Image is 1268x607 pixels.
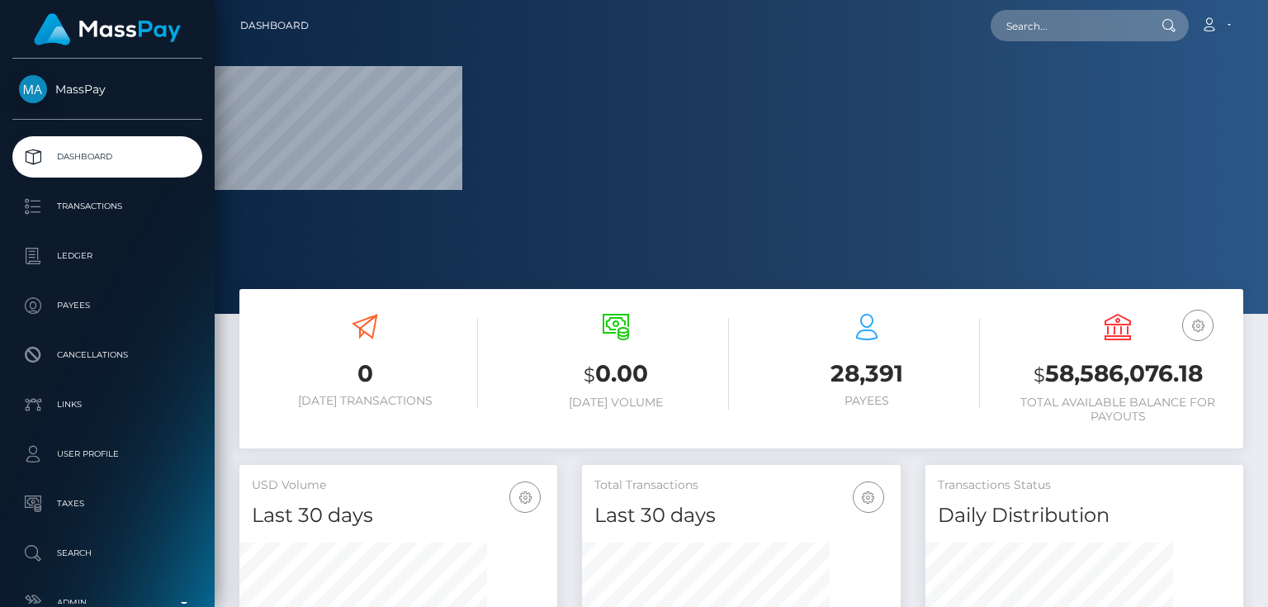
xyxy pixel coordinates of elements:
[754,394,980,408] h6: Payees
[19,194,196,219] p: Transactions
[19,392,196,417] p: Links
[12,136,202,178] a: Dashboard
[252,358,478,390] h3: 0
[12,285,202,326] a: Payees
[1034,363,1045,386] small: $
[19,244,196,268] p: Ledger
[19,343,196,368] p: Cancellations
[19,541,196,566] p: Search
[19,491,196,516] p: Taxes
[19,75,47,103] img: MassPay
[12,533,202,574] a: Search
[240,8,309,43] a: Dashboard
[252,501,545,530] h4: Last 30 days
[938,477,1231,494] h5: Transactions Status
[1005,358,1231,391] h3: 58,586,076.18
[1005,396,1231,424] h6: Total Available Balance for Payouts
[938,501,1231,530] h4: Daily Distribution
[12,434,202,475] a: User Profile
[584,363,595,386] small: $
[594,501,887,530] h4: Last 30 days
[991,10,1146,41] input: Search...
[754,358,980,390] h3: 28,391
[12,186,202,227] a: Transactions
[12,384,202,425] a: Links
[19,145,196,169] p: Dashboard
[19,293,196,318] p: Payees
[12,483,202,524] a: Taxes
[503,358,729,391] h3: 0.00
[503,396,729,410] h6: [DATE] Volume
[252,394,478,408] h6: [DATE] Transactions
[252,477,545,494] h5: USD Volume
[19,442,196,467] p: User Profile
[34,13,181,45] img: MassPay Logo
[12,82,202,97] span: MassPay
[12,235,202,277] a: Ledger
[12,334,202,376] a: Cancellations
[594,477,887,494] h5: Total Transactions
